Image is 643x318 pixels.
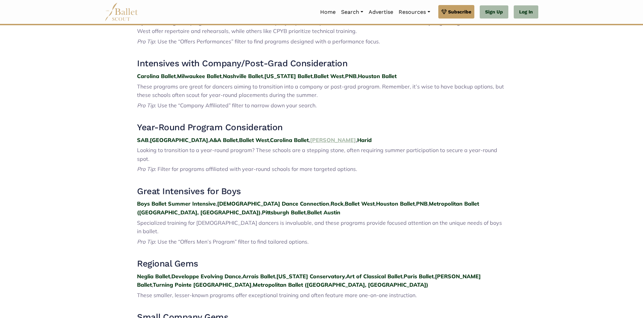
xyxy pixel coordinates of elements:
[415,200,416,207] strong: ,
[428,200,429,207] strong: ,
[345,73,357,79] a: PNB
[306,209,307,216] strong: ,
[251,281,253,288] strong: ,
[263,73,264,79] strong: ,
[264,73,312,79] strong: [US_STATE] Ballet
[137,166,155,172] span: Pro Tip
[223,73,263,79] a: Nashville Ballet
[137,102,155,109] span: Pro Tip
[329,200,331,207] strong: ,
[314,73,344,79] a: Ballet West
[276,273,345,280] a: [US_STATE] Conservatory
[137,292,417,298] span: These smaller, lesser-known programs offer exceptional training and often feature more one-on-one...
[270,137,309,143] a: Carolina Ballet
[216,200,217,207] strong: ,
[434,273,435,280] strong: ,
[137,38,155,45] span: Pro Tip
[358,73,397,79] a: Houston Ballet
[155,102,317,109] span: : Use the “Company Affiliated” filter to narrow down your search.
[155,38,380,45] span: : Use the “Offers Performances” filter to find programs designed with a performance focus.
[177,73,222,79] a: Milwaukee Ballet
[441,8,447,15] img: gem.svg
[137,186,506,197] h3: Great Intensives for Boys
[170,273,171,280] strong: ,
[242,273,275,280] a: Arrais Ballet
[307,209,340,216] a: Ballet Austin
[317,5,338,19] a: Home
[345,200,375,207] a: Ballet West
[239,137,269,143] a: Ballet West
[153,281,251,288] a: Turning Pointe [GEOGRAPHIC_DATA]
[137,83,504,99] span: These programs are great for dancers aiming to transition into a company or post-grad program. Re...
[155,238,309,245] span: : Use the “Offers Men’s Program” filter to find tailored options.
[137,147,497,162] span: Looking to transition to a year-round program? These schools are a stepping stone, often requirin...
[171,273,241,280] strong: Developpe Evolving Dance
[155,166,357,172] span: : Filter for programs affiliated with year-round schools for more targeted options.
[238,137,239,143] strong: ,
[137,219,502,235] span: Specialized training for [DEMOGRAPHIC_DATA] dancers is invaluable, and these programs provide foc...
[356,137,357,143] strong: ,
[346,273,402,280] a: Art of Classical Ballet
[416,200,428,207] a: PNB
[137,238,155,245] span: Pro Tip
[343,200,345,207] strong: ,
[357,73,358,79] strong: ,
[514,5,538,19] a: Log In
[345,273,346,280] strong: ,
[262,209,306,216] a: Pittsburgh Ballet
[253,281,428,288] a: Metropolitan Ballet ([GEOGRAPHIC_DATA], [GEOGRAPHIC_DATA])
[310,137,356,143] strong: [PERSON_NAME]
[241,273,242,280] strong: ,
[357,137,372,143] strong: Harid
[209,137,238,143] a: A&A Ballet
[137,137,148,143] a: SAB
[331,200,343,207] a: Rock
[217,200,329,207] a: [DEMOGRAPHIC_DATA] Dance Connection
[366,5,396,19] a: Advertise
[338,5,366,19] a: Search
[309,137,310,143] strong: ,
[137,258,506,270] h3: Regional Gems
[137,73,176,79] a: Carolina Ballet
[137,58,506,69] h3: Intensives with Company/Post-Grad Consideration
[261,209,262,216] strong: ,
[150,137,208,143] a: [GEOGRAPHIC_DATA]
[176,73,177,79] strong: ,
[404,273,434,280] a: Paris Ballet
[376,200,415,207] strong: Houston Ballet
[402,273,404,280] strong: ,
[137,273,170,280] a: Neglia Ballet
[269,137,270,143] strong: ,
[137,200,216,207] a: Boys Ballet Summer Intensive
[438,5,474,19] a: Subscribe
[480,5,508,19] a: Sign Up
[152,281,153,288] strong: ,
[137,122,506,133] h3: Year-Round Program Consideration
[208,137,209,143] strong: ,
[222,73,223,79] strong: ,
[375,200,376,207] strong: ,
